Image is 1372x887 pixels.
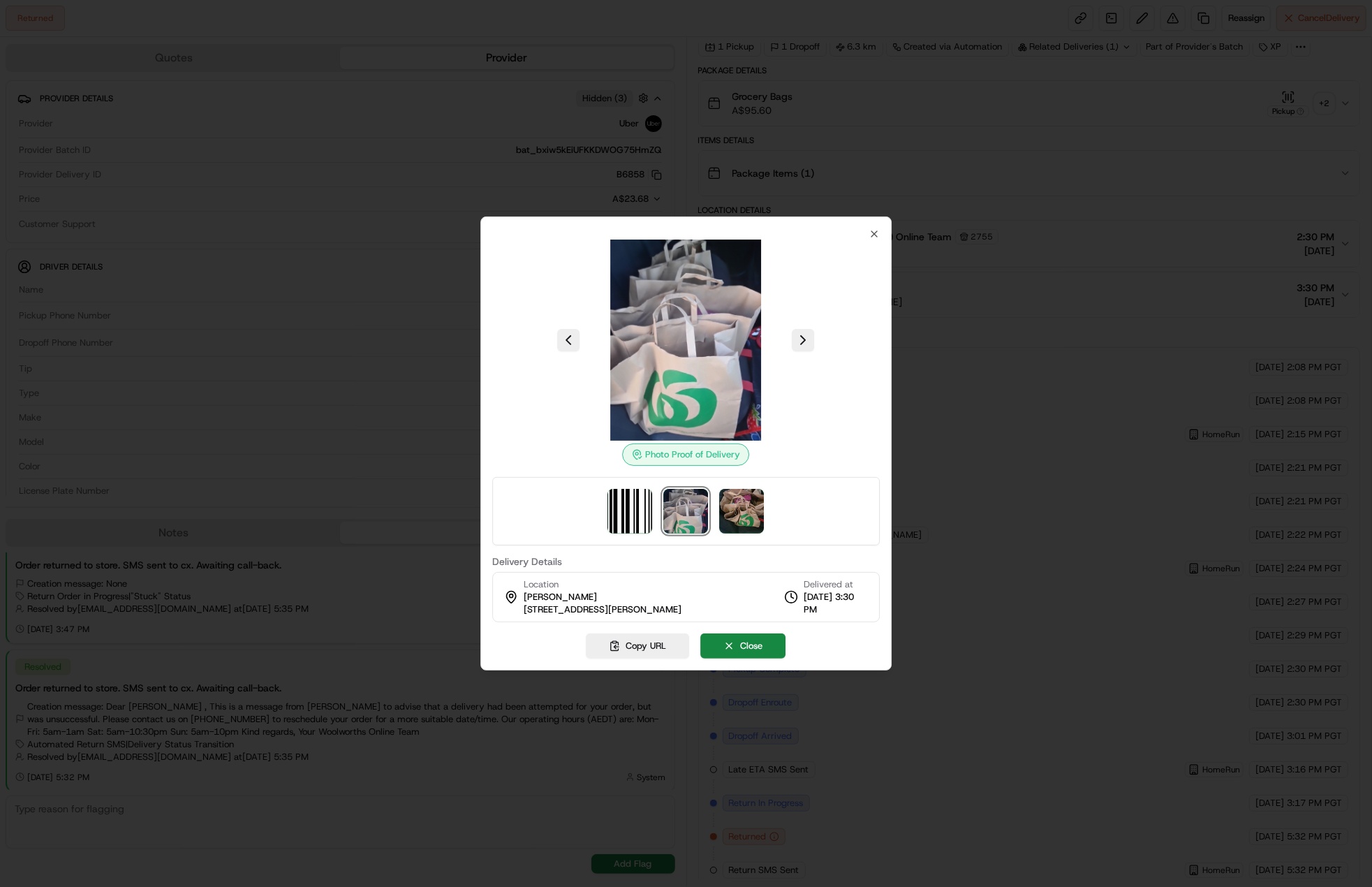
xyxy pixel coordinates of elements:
button: Copy URL [587,633,690,659]
button: Close [701,633,786,659]
div: Photo Proof of Delivery [623,443,750,466]
img: photo_proof_of_delivery image [586,240,787,441]
span: Delivered at [804,578,868,591]
span: [STREET_ADDRESS][PERSON_NAME] [524,603,681,616]
img: photo_proof_of_delivery image [664,489,709,534]
span: [DATE] 3:30 PM [804,591,868,616]
label: Delivery Details [492,557,880,566]
span: [PERSON_NAME] [524,591,597,603]
img: barcode_scan_on_pickup image [608,489,653,534]
img: photo_proof_of_delivery image [720,489,765,534]
span: Location [524,578,559,591]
